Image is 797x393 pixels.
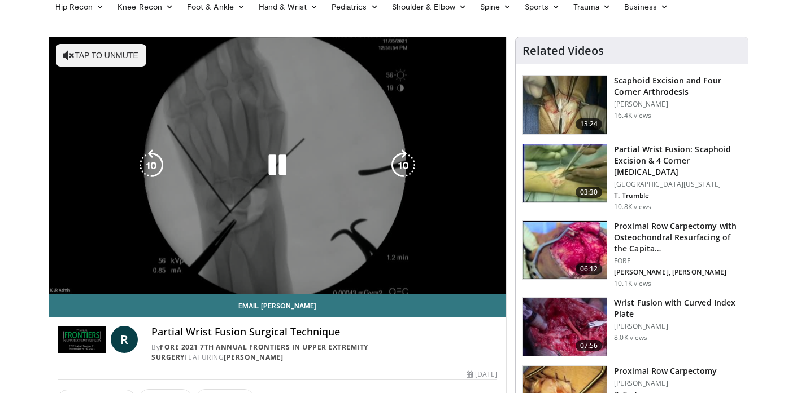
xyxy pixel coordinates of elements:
[614,268,741,277] p: [PERSON_NAME], [PERSON_NAME]
[151,342,368,362] a: FORE 2021 7th Annual Frontiers in Upper Extremity Surgery
[614,333,647,342] p: 8.0K views
[523,144,607,203] img: 38789_0000_3.png.150x105_q85_crop-smart_upscale.jpg
[614,144,741,178] h3: Partial Wrist Fusion: Scaphoid Excision & 4 Corner [MEDICAL_DATA]
[576,340,603,351] span: 07:56
[49,294,507,317] a: Email [PERSON_NAME]
[576,263,603,275] span: 06:12
[614,100,741,109] p: [PERSON_NAME]
[467,369,497,379] div: [DATE]
[614,322,741,331] p: [PERSON_NAME]
[111,326,138,353] a: R
[224,352,284,362] a: [PERSON_NAME]
[522,144,741,211] a: 03:30 Partial Wrist Fusion: Scaphoid Excision & 4 Corner [MEDICAL_DATA] [GEOGRAPHIC_DATA][US_STAT...
[614,75,741,98] h3: Scaphoid Excision and Four Corner Arthrodesis
[151,342,497,363] div: By FEATURING
[576,118,603,130] span: 13:24
[614,279,651,288] p: 10.1K views
[58,326,107,353] img: FORE 2021 7th Annual Frontiers in Upper Extremity Surgery
[49,37,507,294] video-js: Video Player
[522,44,604,58] h4: Related Videos
[523,298,607,356] img: 69caa8a0-39e4-40a6-a88f-d00045569e83.150x105_q85_crop-smart_upscale.jpg
[523,221,607,280] img: 82d4da26-0617-4612-b05a-f6acf33bcfba.150x105_q85_crop-smart_upscale.jpg
[522,220,741,288] a: 06:12 Proximal Row Carpectomy with Osteochondral Resurfacing of the Capita… FORE [PERSON_NAME], [...
[151,326,497,338] h4: Partial Wrist Fusion Surgical Technique
[614,257,741,266] p: FORE
[614,220,741,254] h3: Proximal Row Carpectomy with Osteochondral Resurfacing of the Capita…
[522,75,741,135] a: 13:24 Scaphoid Excision and Four Corner Arthrodesis [PERSON_NAME] 16.4K views
[614,191,741,200] p: T. Trumble
[522,297,741,357] a: 07:56 Wrist Fusion with Curved Index Plate [PERSON_NAME] 8.0K views
[576,187,603,198] span: 03:30
[614,365,717,377] h3: Proximal Row Carpectomy
[56,44,146,67] button: Tap to unmute
[614,297,741,320] h3: Wrist Fusion with Curved Index Plate
[614,180,741,189] p: [GEOGRAPHIC_DATA][US_STATE]
[614,202,651,211] p: 10.8K views
[523,76,607,134] img: scaphoid_excision_four_corner1_100004860_3.jpg.150x105_q85_crop-smart_upscale.jpg
[614,379,717,388] p: [PERSON_NAME]
[614,111,651,120] p: 16.4K views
